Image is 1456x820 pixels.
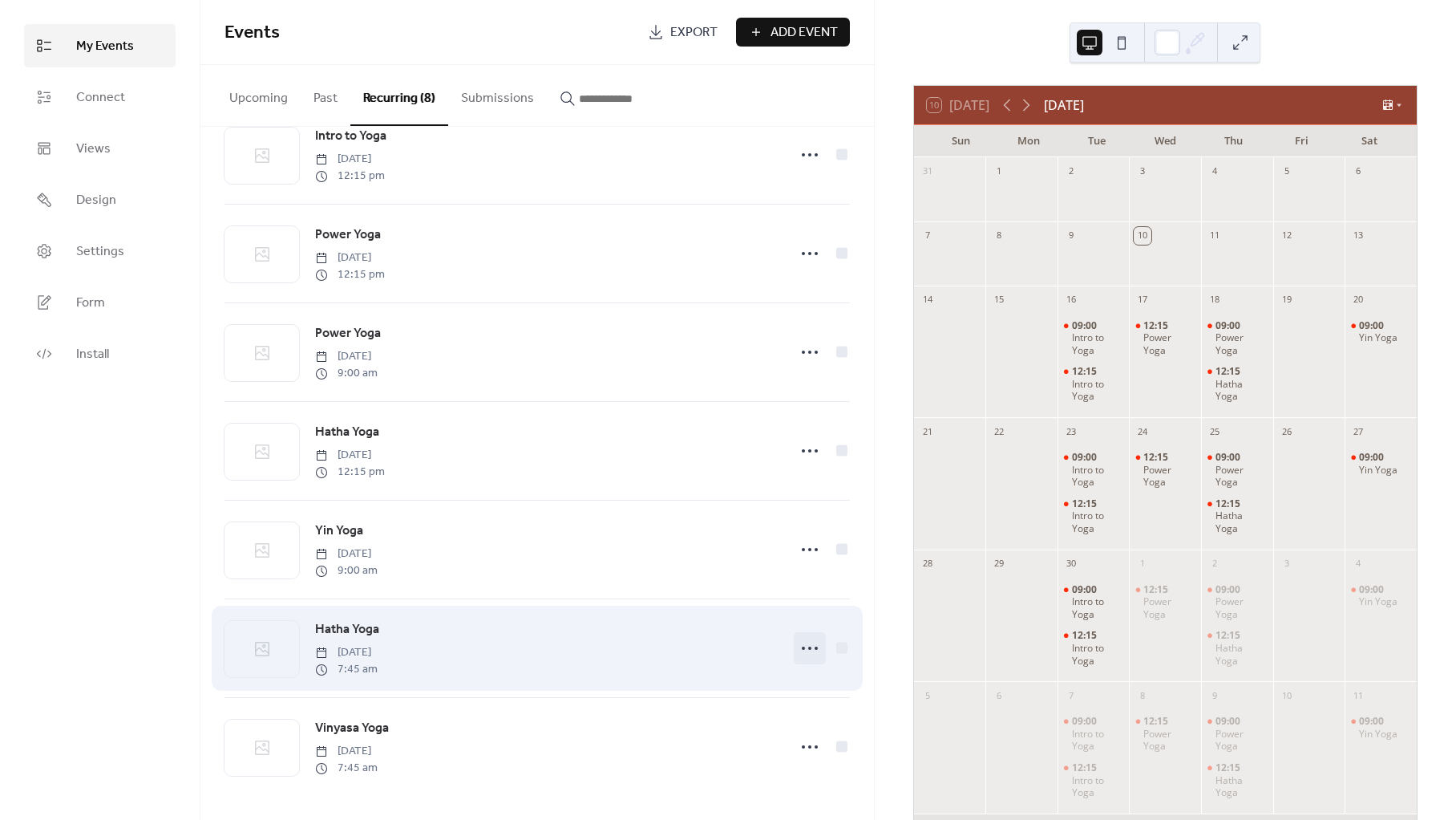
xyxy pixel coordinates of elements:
div: 2 [1206,555,1223,573]
div: Intro to Yoga [1072,595,1123,620]
span: 7:45 am [315,760,378,777]
div: Intro to Yoga [1058,629,1130,667]
div: 23 [1062,423,1080,440]
span: 12:15 [1215,365,1243,378]
span: 09:00 [1359,451,1386,464]
a: My Events [24,24,176,67]
span: [DATE] [315,447,385,464]
span: 09:00 [1072,319,1099,332]
div: 6 [1349,163,1367,181]
div: Intro to Yoga [1058,583,1130,621]
span: [DATE] [315,250,385,266]
div: 1 [1134,555,1151,573]
div: 20 [1349,291,1367,309]
span: [DATE] [315,644,378,661]
div: Hatha Yoga [1215,774,1267,799]
div: 1 [990,163,1008,181]
span: 12:15 [1072,629,1099,642]
div: Power Yoga [1143,595,1195,620]
div: Intro to Yoga [1058,319,1130,357]
div: Mon [995,125,1063,157]
div: 9 [1206,687,1223,704]
span: Form [76,294,105,313]
div: Yin Yoga [1359,464,1397,477]
div: Yin Yoga [1345,319,1417,344]
button: Submissions [448,65,547,124]
div: 3 [1278,555,1296,573]
div: 5 [919,687,936,704]
span: Add Event [770,23,838,43]
span: 09:00 [1359,715,1386,728]
span: 9:00 am [315,365,378,382]
div: Power Yoga [1201,583,1273,621]
div: Power Yoga [1201,715,1273,753]
div: Hatha Yoga [1215,378,1267,403]
div: 10 [1134,227,1151,245]
div: Power Yoga [1201,451,1273,489]
div: Power Yoga [1129,715,1201,753]
a: Settings [24,229,176,273]
span: 12:15 [1143,451,1171,464]
div: Tue [1063,125,1131,157]
div: [DATE] [1044,95,1084,115]
div: Intro to Yoga [1058,715,1130,753]
div: 7 [919,227,936,245]
a: Power Yoga [315,225,381,246]
span: 9:00 am [315,562,378,579]
div: Power Yoga [1215,464,1267,489]
div: 11 [1349,687,1367,704]
span: Install [76,345,109,364]
span: Vinyasa Yoga [315,719,389,738]
div: 12 [1278,227,1296,245]
span: 09:00 [1072,451,1099,464]
span: My Events [76,37,134,56]
span: [DATE] [315,348,378,365]
div: Hatha Yoga [1201,497,1273,535]
div: Power Yoga [1201,319,1273,357]
a: Connect [24,75,176,119]
div: 2 [1062,163,1080,181]
button: Add Event [736,18,850,47]
a: Intro to Yoga [315,126,386,147]
div: 7 [1062,687,1080,704]
span: Connect [76,88,125,108]
button: Recurring (8) [350,65,448,126]
div: 15 [990,291,1008,309]
div: Intro to Yoga [1072,774,1123,799]
span: [DATE] [315,151,385,168]
div: 29 [990,555,1008,573]
a: Install [24,332,176,375]
div: 24 [1134,423,1151,440]
div: 8 [1134,687,1151,704]
div: 4 [1349,555,1367,573]
button: Past [301,65,350,124]
div: 14 [919,291,936,309]
a: Yin Yoga [315,521,363,542]
span: 09:00 [1359,583,1386,596]
div: 21 [919,423,936,440]
div: Hatha Yoga [1201,629,1273,667]
div: Hatha Yoga [1215,509,1267,534]
div: Intro to Yoga [1072,728,1123,753]
div: 8 [990,227,1008,245]
div: Intro to Yoga [1072,378,1123,403]
span: 09:00 [1359,319,1386,332]
div: 3 [1134,163,1151,181]
a: Hatha Yoga [315,422,379,443]
div: Power Yoga [1143,464,1195,489]
span: Settings [76,242,124,262]
div: 28 [919,555,936,573]
div: 25 [1206,423,1223,440]
div: Power Yoga [1129,583,1201,621]
div: Yin Yoga [1359,331,1397,344]
div: 27 [1349,423,1367,440]
div: Wed [1131,125,1199,157]
span: Yin Yoga [315,522,363,541]
div: Intro to Yoga [1072,464,1123,489]
button: Upcoming [216,65,301,124]
div: Yin Yoga [1345,715,1417,740]
a: Power Yoga [315,323,381,344]
div: Thu [1199,125,1268,157]
div: Power Yoga [1143,331,1195,356]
